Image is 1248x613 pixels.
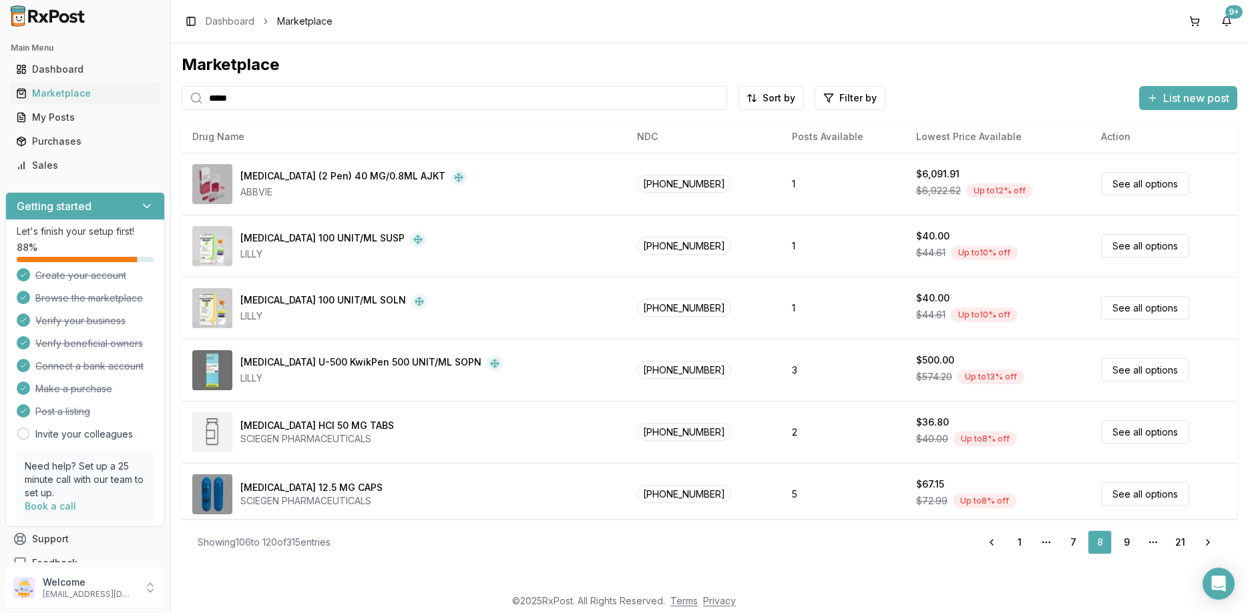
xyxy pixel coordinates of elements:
span: [PHONE_NUMBER] [637,423,731,441]
div: $40.00 [916,291,950,305]
div: LILLY [240,247,426,261]
p: [EMAIL_ADDRESS][DOMAIN_NAME] [43,589,136,600]
td: 1 [781,215,905,277]
a: Dashboard [11,57,160,81]
span: Create your account [35,269,126,282]
a: Terms [670,595,698,606]
a: Sales [11,153,160,177]
h3: Getting started [17,198,91,214]
div: SCIEGEN PHARMACEUTICALS [240,432,394,446]
img: HumuLIN R U-500 KwikPen 500 UNIT/ML SOPN [192,350,232,390]
div: Open Intercom Messenger [1203,568,1235,600]
span: List new post [1163,90,1229,106]
div: Dashboard [16,63,154,76]
div: [MEDICAL_DATA] (2 Pen) 40 MG/0.8ML AJKT [240,169,445,185]
th: Action [1090,121,1237,153]
span: Connect a bank account [35,360,144,373]
td: 2 [781,401,905,463]
div: $36.80 [916,416,949,429]
span: [PHONE_NUMBER] [637,361,731,379]
a: See all options [1101,482,1189,506]
span: [PHONE_NUMBER] [637,175,731,193]
a: List new post [1139,93,1237,106]
span: Make a purchase [35,382,112,396]
a: Privacy [703,595,736,606]
span: Post a listing [35,405,90,418]
img: RxPost Logo [5,5,91,27]
span: $6,922.62 [916,184,961,197]
img: hydroCHLOROthiazide 12.5 MG CAPS [192,474,232,514]
a: 9 [1114,530,1138,554]
button: Dashboard [5,59,165,80]
img: hydrALAZINE HCl 50 MG TABS [192,412,232,452]
button: Support [5,527,165,551]
a: Book a call [25,500,76,512]
button: List new post [1139,86,1237,110]
th: Lowest Price Available [905,121,1090,153]
div: [MEDICAL_DATA] 100 UNIT/ML SUSP [240,231,405,247]
div: Marketplace [182,54,1237,75]
span: [PHONE_NUMBER] [637,299,731,317]
nav: breadcrumb [206,15,333,28]
div: LILLY [240,310,427,323]
a: See all options [1101,172,1189,195]
div: Up to 10 % off [951,308,1018,322]
div: Purchases [16,135,154,148]
span: $44.61 [916,246,946,259]
span: Feedback [32,556,77,570]
button: My Posts [5,107,165,128]
div: Up to 13 % off [958,370,1024,384]
th: Posts Available [781,121,905,153]
span: [PHONE_NUMBER] [637,485,731,503]
div: $67.15 [916,478,944,491]
div: 9+ [1225,5,1243,19]
p: Let's finish your setup first! [17,225,154,238]
span: Verify beneficial owners [35,337,143,350]
a: 1 [1008,530,1032,554]
div: $40.00 [916,229,950,243]
span: $574.20 [916,370,952,384]
a: 7 [1061,530,1085,554]
button: Feedback [5,551,165,575]
span: [PHONE_NUMBER] [637,237,731,255]
td: 3 [781,339,905,401]
span: Verify your business [35,314,126,328]
div: ABBVIE [240,185,467,199]
div: Marketplace [16,87,154,100]
div: SCIEGEN PHARMACEUTICALS [240,494,383,508]
img: HumuLIN R 100 UNIT/ML SOLN [192,288,232,328]
div: [MEDICAL_DATA] U-500 KwikPen 500 UNIT/ML SOPN [240,356,481,372]
div: $500.00 [916,354,954,367]
th: Drug Name [182,121,626,153]
button: Sales [5,155,165,176]
div: [MEDICAL_DATA] HCl 50 MG TABS [240,419,394,432]
a: Dashboard [206,15,254,28]
div: LILLY [240,372,503,385]
a: My Posts [11,105,160,129]
a: Marketplace [11,81,160,105]
div: [MEDICAL_DATA] 100 UNIT/ML SOLN [240,293,406,310]
span: $72.99 [916,494,948,508]
div: My Posts [16,111,154,124]
a: See all options [1101,234,1189,257]
h2: Main Menu [11,43,160,53]
img: Humira (2 Pen) 40 MG/0.8ML AJKT [192,164,232,204]
a: Invite your colleagues [35,428,133,441]
div: $6,091.91 [916,167,960,181]
th: NDC [626,121,781,153]
a: See all options [1101,296,1189,320]
div: Up to 8 % off [954,432,1017,446]
span: Marketplace [277,15,333,28]
span: Sort by [763,91,795,105]
td: 5 [781,463,905,525]
a: Purchases [11,129,160,153]
nav: pagination [978,530,1221,554]
button: Purchases [5,131,165,152]
button: Filter by [815,86,885,110]
div: Up to 10 % off [951,245,1018,260]
span: $44.61 [916,308,946,322]
div: Up to 8 % off [953,494,1016,508]
p: Welcome [43,576,136,589]
p: Need help? Set up a 25 minute call with our team to set up. [25,460,146,500]
a: Go to next page [1195,530,1221,554]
